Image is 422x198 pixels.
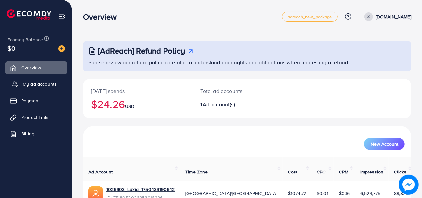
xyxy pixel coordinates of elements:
[288,15,332,19] span: adreach_new_package
[5,61,67,74] a: Overview
[394,169,406,175] span: Clicks
[394,190,408,197] span: 89,828
[203,101,235,108] span: Ad account(s)
[91,87,185,95] p: [DATE] spends
[5,111,67,124] a: Product Links
[7,43,15,53] span: $0
[21,130,34,137] span: Billing
[185,190,277,197] span: [GEOGRAPHIC_DATA]/[GEOGRAPHIC_DATA]
[5,77,67,91] a: My ad accounts
[399,175,419,195] img: image
[317,169,325,175] span: CPC
[58,45,65,52] img: image
[364,138,405,150] button: New Account
[288,190,306,197] span: $1074.72
[362,12,411,21] a: [DOMAIN_NAME]
[21,97,40,104] span: Payment
[21,64,41,71] span: Overview
[339,169,348,175] span: CPM
[185,169,208,175] span: Time Zone
[317,190,328,197] span: $0.01
[201,87,267,95] p: Total ad accounts
[21,114,50,121] span: Product Links
[5,94,67,107] a: Payment
[360,169,384,175] span: Impression
[7,36,43,43] span: Ecomdy Balance
[91,98,185,110] h2: $24.26
[360,190,380,197] span: 6,529,775
[7,9,51,20] img: logo
[58,13,66,20] img: menu
[5,127,67,140] a: Billing
[376,13,411,21] p: [DOMAIN_NAME]
[23,81,57,87] span: My ad accounts
[371,142,398,146] span: New Account
[106,186,175,193] a: 1026603_Luxia_1750433190642
[282,12,338,22] a: adreach_new_package
[201,101,267,108] h2: 1
[98,46,185,56] h3: [AdReach] Refund Policy
[88,58,407,66] p: Please review our refund policy carefully to understand your rights and obligations when requesti...
[83,12,122,22] h3: Overview
[88,169,113,175] span: Ad Account
[125,103,134,110] span: USD
[339,190,350,197] span: $0.16
[288,169,298,175] span: Cost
